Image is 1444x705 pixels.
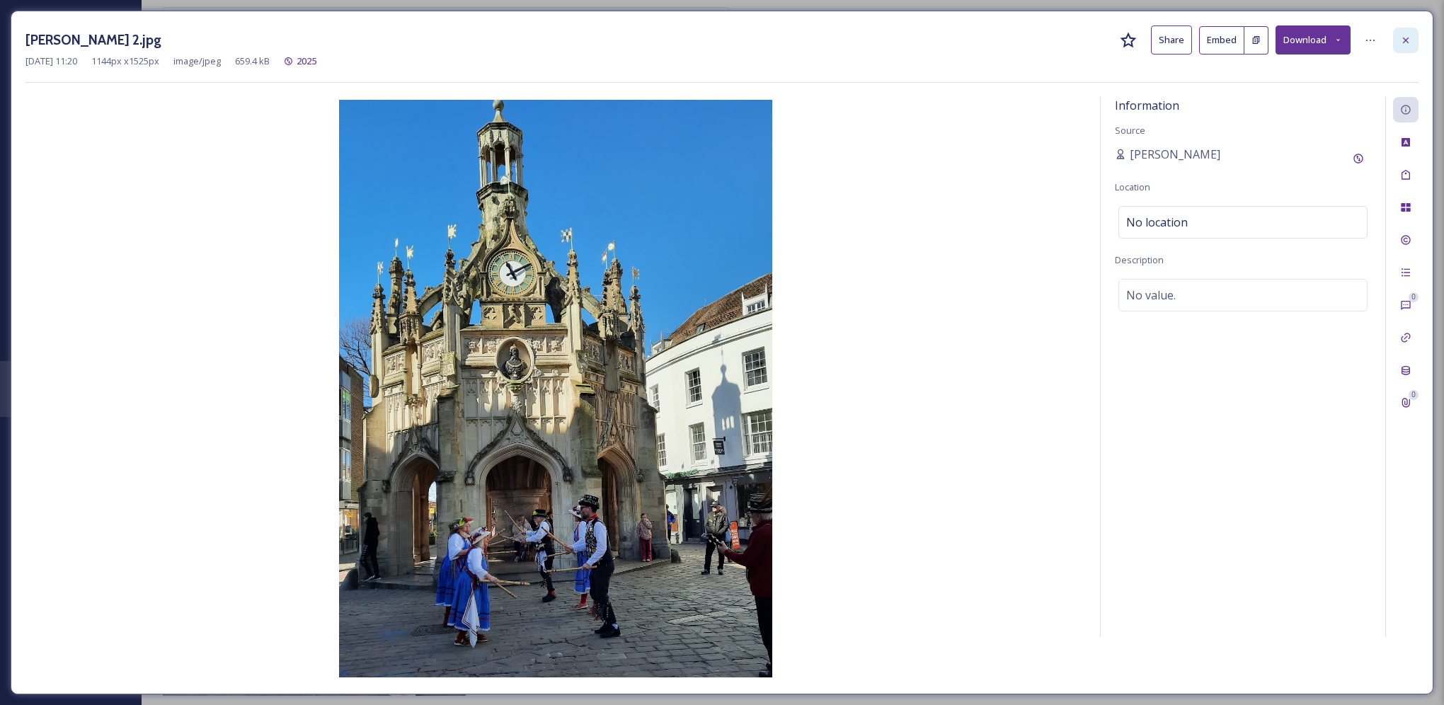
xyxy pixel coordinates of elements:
span: [DATE] 11:20 [25,55,77,68]
span: Information [1115,98,1179,113]
div: 0 [1409,292,1419,302]
span: [PERSON_NAME] [1130,146,1220,163]
h3: [PERSON_NAME] 2.jpg [25,30,161,50]
span: Source [1115,124,1145,137]
span: Description [1115,253,1164,266]
span: 2025 [297,55,316,67]
div: 0 [1409,390,1419,400]
button: Share [1151,25,1192,55]
span: 1144 px x 1525 px [91,55,159,68]
img: Morris%202.jpg [25,100,1086,677]
button: Download [1276,25,1351,55]
span: No value. [1126,287,1176,304]
span: Location [1115,180,1150,193]
span: 659.4 kB [235,55,270,68]
span: No location [1126,214,1188,231]
span: image/jpeg [173,55,221,68]
button: Embed [1199,26,1244,55]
